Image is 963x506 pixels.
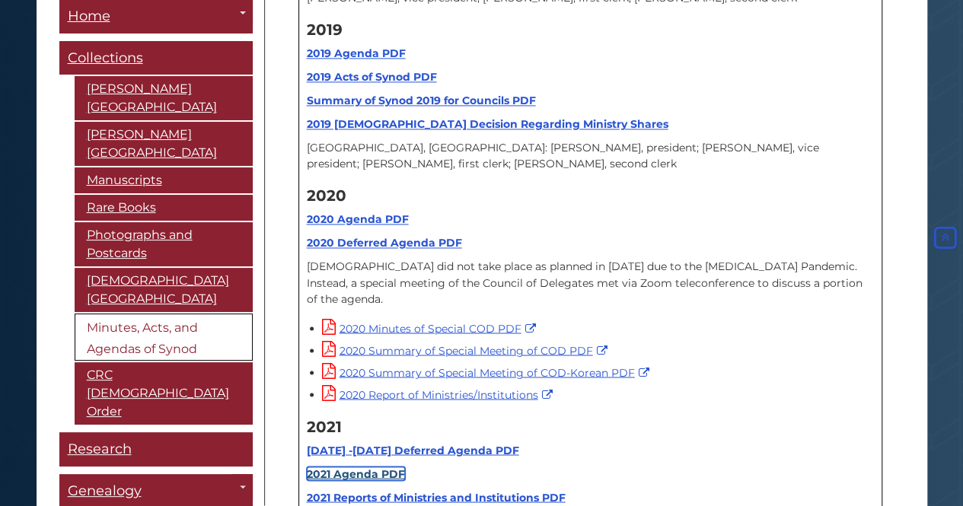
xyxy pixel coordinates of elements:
[68,441,132,458] span: Research
[75,77,253,121] a: [PERSON_NAME][GEOGRAPHIC_DATA]
[307,21,343,39] strong: 2019
[307,236,462,250] a: 2020 Deferred Agenda PDF
[322,343,611,357] a: 2020 Summary of Special Meeting of COD PDF
[307,117,668,131] a: 2019 [DEMOGRAPHIC_DATA] Decision Regarding Ministry Shares
[75,223,253,267] a: Photographs and Postcards
[931,231,959,245] a: Back to Top
[75,269,253,313] a: [DEMOGRAPHIC_DATA][GEOGRAPHIC_DATA]
[307,490,566,504] a: 2021 Reports of Ministries and Institutions PDF
[68,483,142,500] span: Genealogy
[322,365,653,379] a: 2020 Summary of Special Meeting of COD-Korean PDF
[307,94,536,107] a: Summary of Synod 2019 for Councils PDF
[75,123,253,167] a: [PERSON_NAME][GEOGRAPHIC_DATA]
[307,417,342,435] strong: 2021
[59,433,253,467] a: Research
[322,321,540,335] a: 2020 Minutes of Special COD PDF
[307,140,874,172] p: [GEOGRAPHIC_DATA], [GEOGRAPHIC_DATA]: [PERSON_NAME], president; [PERSON_NAME], vice president; [P...
[75,196,253,221] a: Rare Books
[307,70,437,84] a: 2019 Acts of Synod PDF
[75,314,253,361] a: Minutes, Acts, and Agendas of Synod
[75,363,253,425] a: CRC [DEMOGRAPHIC_DATA] Order
[75,168,253,194] a: Manuscripts
[68,50,143,67] span: Collections
[307,46,406,60] a: 2019 Agenda PDF
[307,212,409,226] a: 2020 Agenda PDF
[307,466,405,480] a: 2021 Agenda PDF
[307,259,874,307] p: [DEMOGRAPHIC_DATA] did not take place as planned in [DATE] due to the [MEDICAL_DATA] Pandemic. In...
[322,387,556,401] a: 2020 Report of Ministries/Institutions
[68,8,110,25] span: Home
[307,186,346,205] strong: 2020
[307,443,519,457] a: [DATE] -[DATE] Deferred Agenda PDF
[59,42,253,76] a: Collections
